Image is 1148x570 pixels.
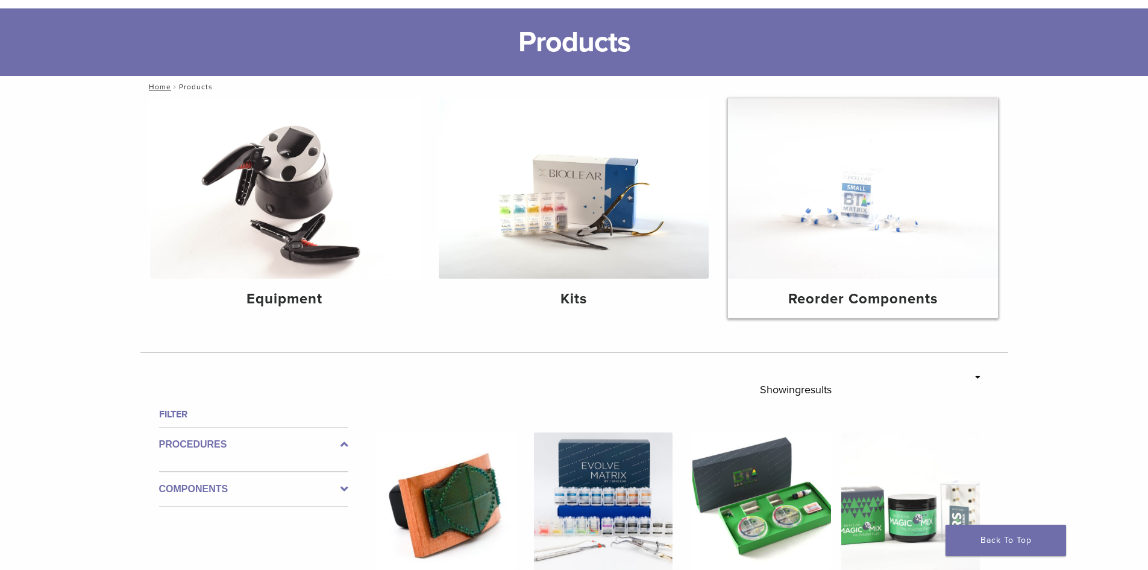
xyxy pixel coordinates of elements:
[159,407,348,422] h4: Filter
[159,437,348,452] label: Procedures
[439,98,709,318] a: Kits
[728,98,998,318] a: Reorder Components
[171,84,179,90] span: /
[760,377,832,402] p: Showing results
[448,288,699,310] h4: Kits
[160,288,410,310] h4: Equipment
[140,76,1008,98] nav: Products
[728,98,998,279] img: Reorder Components
[150,98,420,318] a: Equipment
[145,83,171,91] a: Home
[738,288,988,310] h4: Reorder Components
[159,482,348,496] label: Components
[150,98,420,279] img: Equipment
[439,98,709,279] img: Kits
[946,525,1066,556] a: Back To Top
